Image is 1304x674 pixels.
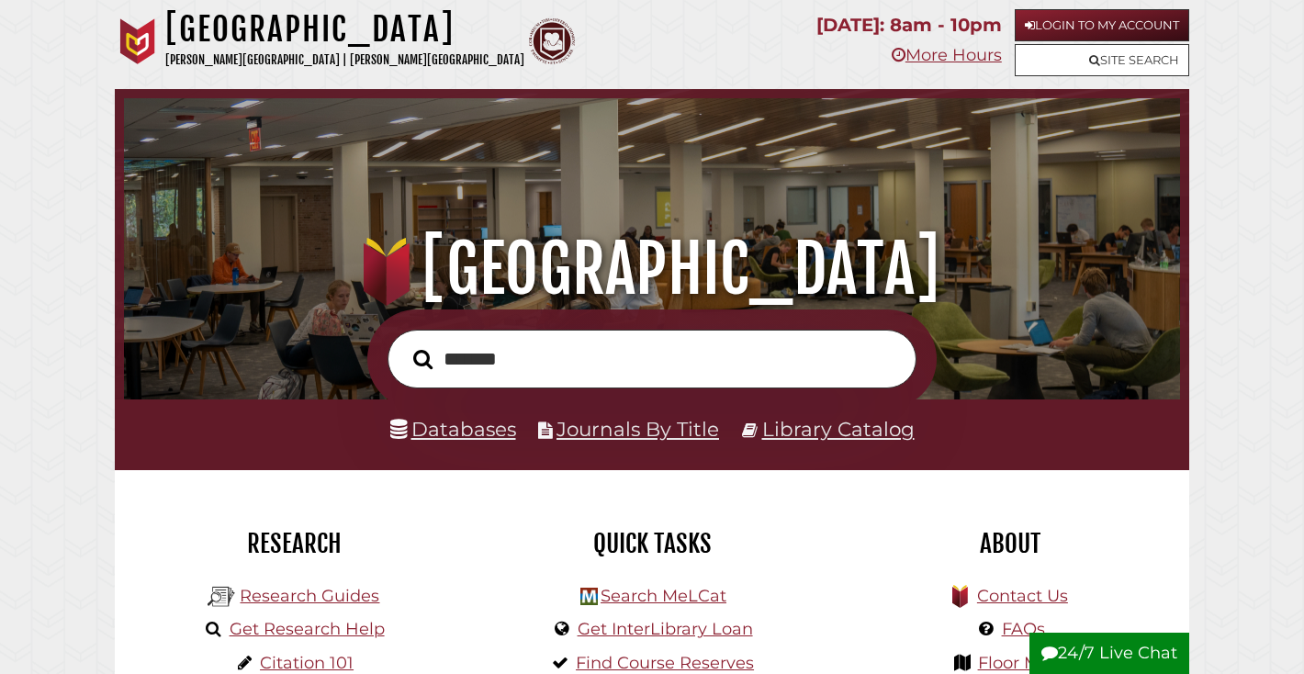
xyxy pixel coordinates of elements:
img: Hekman Library Logo [208,583,235,611]
h2: Quick Tasks [487,528,817,559]
a: Library Catalog [762,417,915,441]
a: Get Research Help [230,619,385,639]
img: Hekman Library Logo [580,588,598,605]
a: Search MeLCat [601,586,726,606]
img: Calvin University [115,18,161,64]
a: Citation 101 [260,653,354,673]
a: Contact Us [977,586,1068,606]
a: Floor Maps [978,653,1069,673]
a: Journals By Title [556,417,719,441]
h2: About [845,528,1175,559]
h2: Research [129,528,459,559]
p: [PERSON_NAME][GEOGRAPHIC_DATA] | [PERSON_NAME][GEOGRAPHIC_DATA] [165,50,524,71]
button: Search [404,344,442,374]
a: Get InterLibrary Loan [578,619,753,639]
a: Research Guides [240,586,379,606]
a: Find Course Reserves [576,653,754,673]
a: More Hours [892,45,1002,65]
a: Site Search [1015,44,1189,76]
a: Databases [390,417,516,441]
p: [DATE]: 8am - 10pm [816,9,1002,41]
i: Search [413,349,433,370]
h1: [GEOGRAPHIC_DATA] [165,9,524,50]
h1: [GEOGRAPHIC_DATA] [143,229,1160,309]
img: Calvin Theological Seminary [529,18,575,64]
a: Login to My Account [1015,9,1189,41]
a: FAQs [1002,619,1045,639]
